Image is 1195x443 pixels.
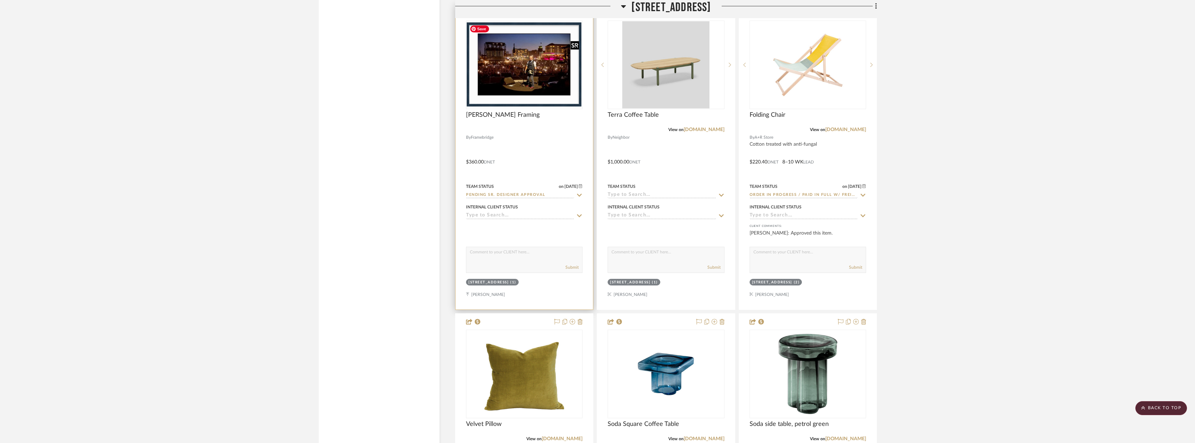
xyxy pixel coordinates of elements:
input: Type to Search… [750,213,858,219]
div: [STREET_ADDRESS] [468,280,509,285]
span: View on [810,128,825,132]
img: Soda side table, petrol green [764,330,851,418]
img: Folding Chair [764,21,851,108]
span: Velvet Pillow [466,420,502,428]
div: (1) [510,280,516,285]
span: View on [668,128,684,132]
span: [DATE] [847,184,862,189]
div: [STREET_ADDRESS] [610,280,650,285]
span: View on [810,437,825,441]
span: on [559,184,564,189]
span: View on [668,437,684,441]
input: Type to Search… [466,213,574,219]
div: [STREET_ADDRESS] [752,280,792,285]
img: Velvet Pillow [481,330,568,418]
span: By [608,134,612,141]
input: Type to Search… [466,192,574,199]
div: Internal Client Status [466,204,518,210]
span: Neighbor [612,134,630,141]
input: Type to Search… [750,192,858,199]
button: Submit [849,264,862,270]
div: Internal Client Status [608,204,660,210]
a: [DOMAIN_NAME] [825,127,866,132]
span: Soda Square Coffee Table [608,420,679,428]
scroll-to-top-button: BACK TO TOP [1135,401,1187,415]
input: Type to Search… [608,192,716,199]
div: Team Status [608,183,636,190]
span: Save [470,25,489,32]
div: [PERSON_NAME]: Approved this item. [750,230,866,244]
input: Type to Search… [608,213,716,219]
img: Soda Square Coffee Table [622,330,709,418]
div: Team Status [466,183,494,190]
div: (1) [652,280,658,285]
a: [DOMAIN_NAME] [825,436,866,441]
div: Team Status [750,183,777,190]
img: Bruce Springsteen Framing [467,22,582,107]
div: (2) [794,280,800,285]
span: Folding Chair [750,111,786,119]
span: View on [526,437,542,441]
button: Submit [565,264,579,270]
span: [PERSON_NAME] Framing [466,111,540,119]
a: [DOMAIN_NAME] [684,436,724,441]
div: Internal Client Status [750,204,802,210]
a: [DOMAIN_NAME] [542,436,583,441]
span: A+R Store [754,134,773,141]
a: [DOMAIN_NAME] [684,127,724,132]
div: 0 [466,21,582,109]
span: Terra Coffee Table [608,111,659,119]
span: Framebridge [471,134,494,141]
button: Submit [707,264,721,270]
span: on [842,184,847,189]
span: [DATE] [564,184,579,189]
span: By [466,134,471,141]
img: Terra Coffee Table [622,21,709,108]
span: By [750,134,754,141]
span: Soda side table, petrol green [750,420,829,428]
